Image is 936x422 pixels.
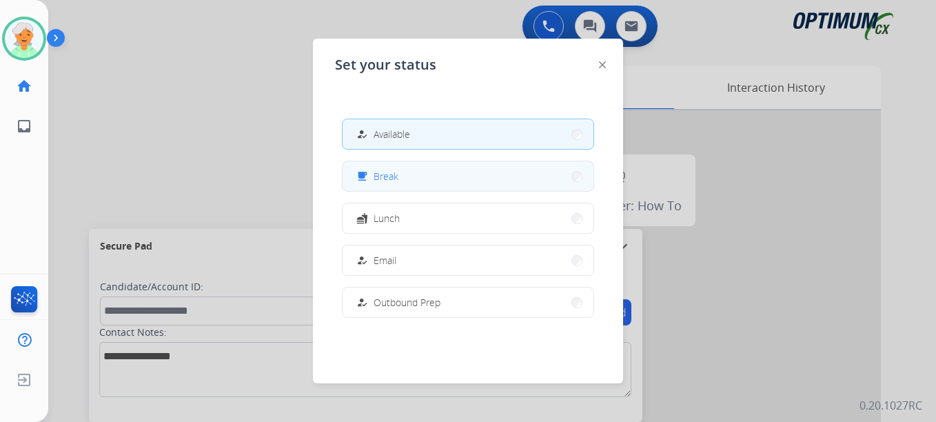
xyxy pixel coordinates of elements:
span: Break [374,169,398,183]
button: Outbound Prep [343,288,593,317]
img: avatar [5,19,43,58]
span: Lunch [374,211,400,225]
span: Available [374,127,410,141]
button: Lunch [343,203,593,233]
span: Email [374,253,396,268]
mat-icon: home [16,78,32,94]
span: Outbound Prep [374,295,440,310]
button: Break [343,161,593,191]
button: Email [343,245,593,275]
mat-icon: how_to_reg [356,254,368,266]
button: Available [343,119,593,149]
span: Set your status [335,55,436,74]
mat-icon: how_to_reg [356,297,368,308]
mat-icon: free_breakfast [356,170,368,182]
mat-icon: inbox [16,118,32,134]
mat-icon: fastfood [356,212,368,224]
p: 0.20.1027RC [859,397,922,414]
mat-icon: how_to_reg [356,128,368,140]
img: close-button [599,61,606,68]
